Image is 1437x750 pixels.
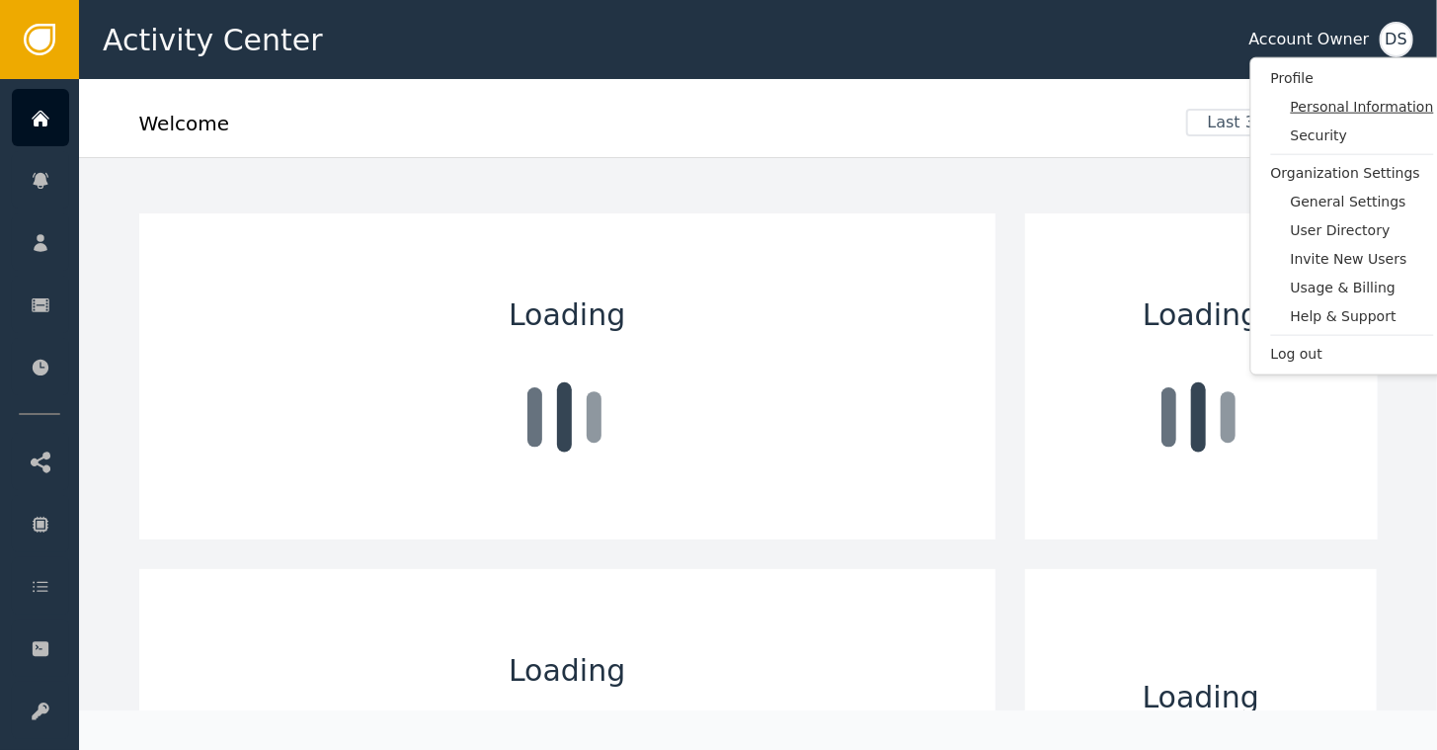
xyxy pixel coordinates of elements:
[1271,163,1434,184] span: Organization Settings
[1291,306,1434,327] span: Help & Support
[139,109,1172,152] div: Welcome
[1291,125,1434,146] span: Security
[103,18,323,62] span: Activity Center
[1380,22,1413,57] button: DS
[1291,97,1434,118] span: Personal Information
[1188,111,1330,134] span: Last 30 Days
[509,648,625,693] span: Loading
[1271,68,1434,89] span: Profile
[1143,292,1259,337] span: Loading
[1291,220,1434,241] span: User Directory
[1291,249,1434,270] span: Invite New Users
[1291,278,1434,298] span: Usage & Billing
[1271,344,1434,365] span: Log out
[1172,109,1378,136] button: Last 30 Days
[509,292,625,337] span: Loading
[1143,675,1259,719] span: Loading
[1291,192,1434,212] span: General Settings
[1249,28,1370,51] div: Account Owner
